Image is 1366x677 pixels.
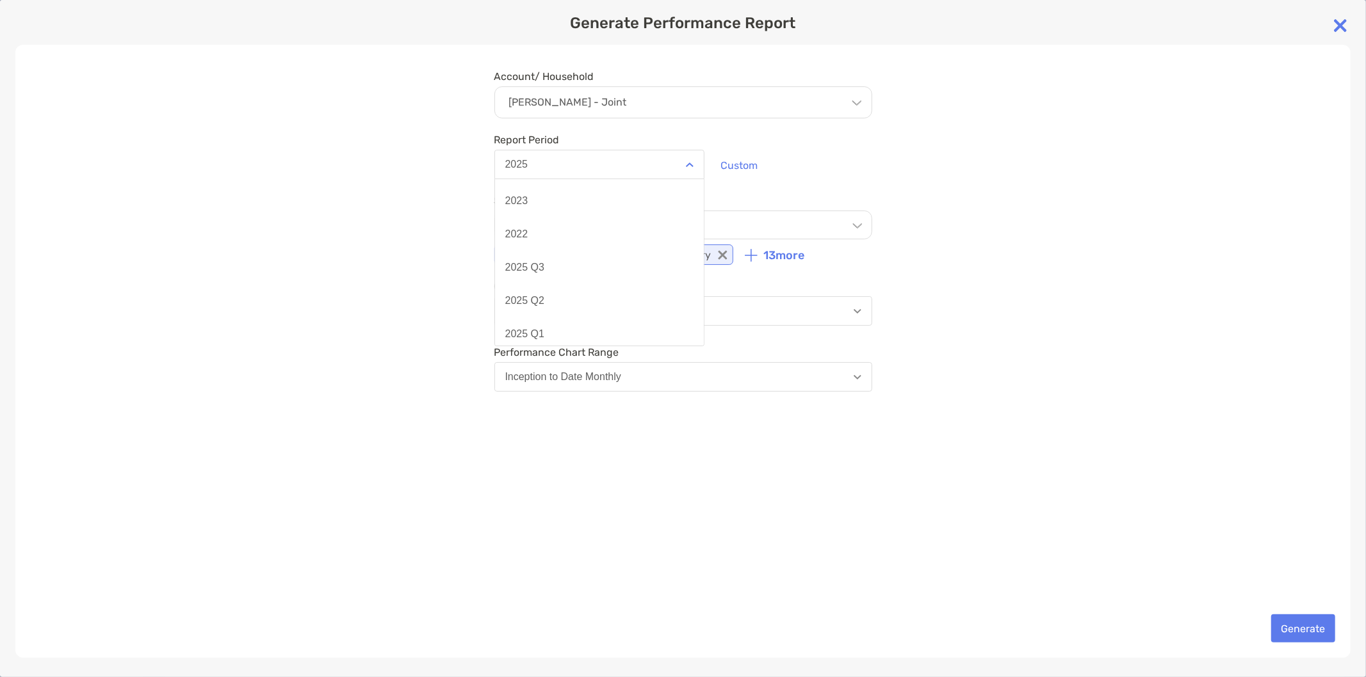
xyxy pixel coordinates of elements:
[1271,614,1335,642] button: Generate
[494,70,594,83] label: Account/ Household
[495,184,704,218] button: 2023
[505,328,544,340] div: 2025 Q1
[509,97,627,108] p: [PERSON_NAME] - Joint
[505,195,528,207] div: 2023
[494,134,704,146] span: Report Period
[764,249,805,262] p: 13 more
[495,251,704,284] button: 2025 Q3
[15,15,1351,31] p: Generate Performance Report
[686,163,694,167] img: Open dropdown arrow
[494,362,872,392] button: Inception to Date Monthly
[505,295,544,307] div: 2025 Q2
[495,284,704,317] button: 2025 Q2
[505,159,528,170] div: 2025
[494,150,704,179] button: 2025
[495,218,704,251] button: 2022
[711,151,768,179] button: Custom
[494,346,872,358] span: Performance Chart Range
[505,262,544,273] div: 2025 Q3
[1328,13,1353,38] img: close modal icon
[505,228,528,240] div: 2022
[505,371,621,383] div: Inception to Date Monthly
[854,309,861,314] img: Open dropdown arrow
[495,317,704,351] button: 2025 Q1
[854,375,861,379] img: Open dropdown arrow
[745,249,758,262] img: icon plus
